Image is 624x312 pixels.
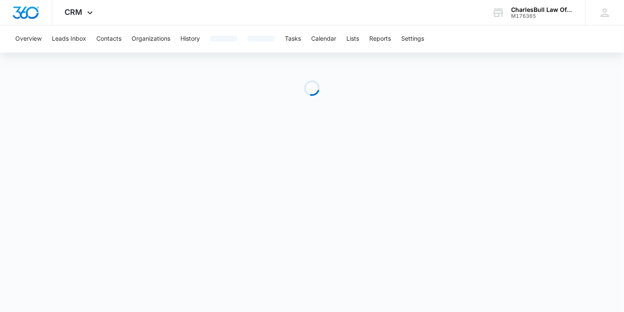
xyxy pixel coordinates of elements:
[511,6,573,13] div: account name
[511,13,573,19] div: account id
[401,25,424,53] button: Settings
[311,25,336,53] button: Calendar
[346,25,359,53] button: Lists
[180,25,200,53] button: History
[52,25,86,53] button: Leads Inbox
[96,25,121,53] button: Contacts
[132,25,170,53] button: Organizations
[369,25,391,53] button: Reports
[285,25,301,53] button: Tasks
[15,25,42,53] button: Overview
[65,8,83,17] span: CRM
